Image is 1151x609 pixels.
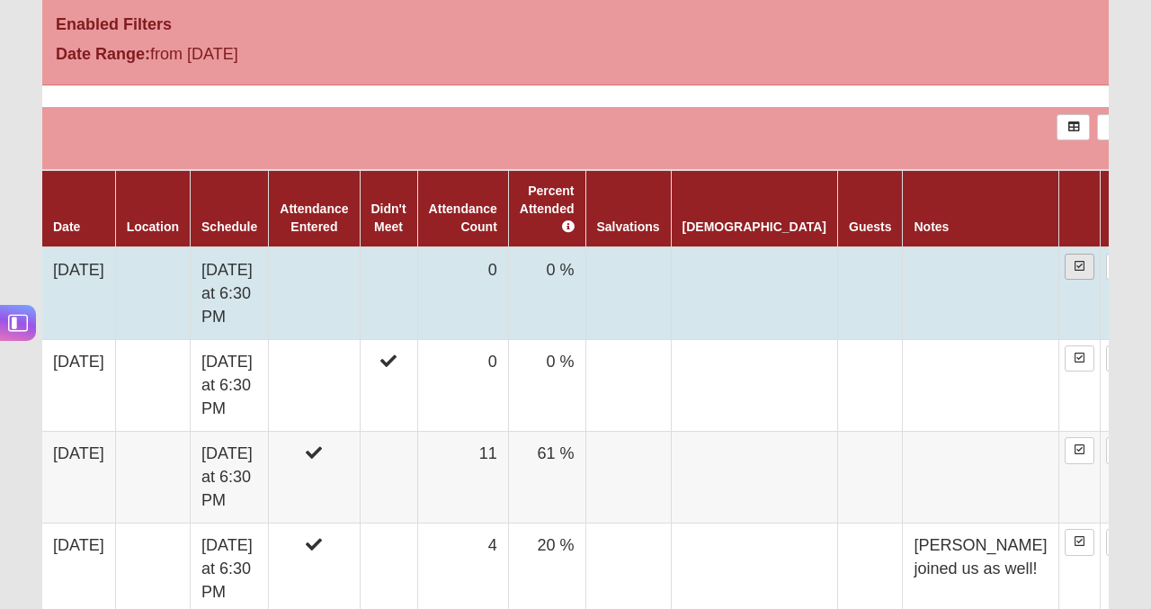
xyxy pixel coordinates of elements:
[201,219,257,234] a: Schedule
[42,340,115,432] td: [DATE]
[1106,529,1133,555] a: Delete
[280,202,348,234] a: Attendance Entered
[520,184,575,234] a: Percent Attended
[42,247,115,340] td: [DATE]
[838,170,903,247] th: Guests
[1065,529,1094,555] a: Enter Attendance
[56,42,150,67] label: Date Range:
[1106,437,1133,463] a: Delete
[1065,254,1094,280] a: Enter Attendance
[56,15,1095,35] h4: Enabled Filters
[914,219,949,234] a: Notes
[191,432,269,524] td: [DATE] at 6:30 PM
[585,170,671,247] th: Salvations
[508,247,585,340] td: 0 %
[371,202,406,234] a: Didn't Meet
[1106,345,1133,372] a: Delete
[417,432,508,524] td: 11
[1106,254,1133,280] a: Delete
[1057,114,1090,140] a: Export to Excel
[417,340,508,432] td: 0
[417,247,508,340] td: 0
[1097,114,1130,140] a: Alt+N
[42,432,115,524] td: [DATE]
[1065,345,1094,372] a: Enter Attendance
[53,219,80,234] a: Date
[671,170,837,247] th: [DEMOGRAPHIC_DATA]
[191,247,269,340] td: [DATE] at 6:30 PM
[1065,437,1094,463] a: Enter Attendance
[127,219,179,234] a: Location
[429,202,497,234] a: Attendance Count
[42,42,397,71] div: from [DATE]
[508,340,585,432] td: 0 %
[508,432,585,524] td: 61 %
[191,340,269,432] td: [DATE] at 6:30 PM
